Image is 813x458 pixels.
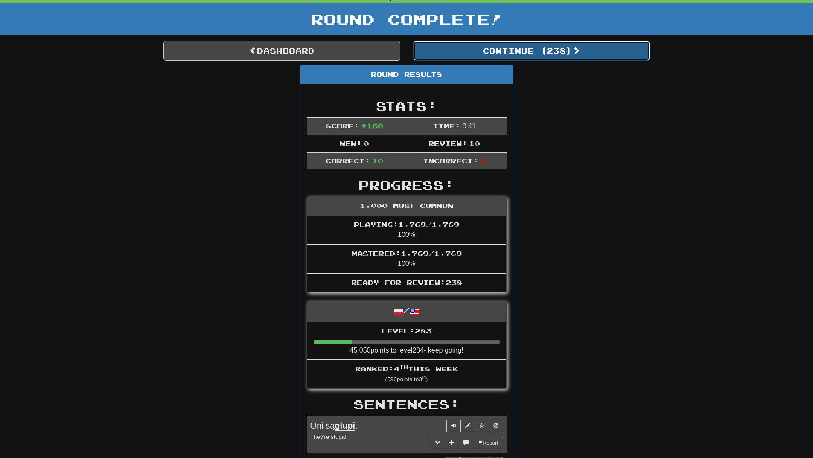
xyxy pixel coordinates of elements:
[163,41,400,61] a: Dashboard
[326,122,359,130] span: Score:
[372,157,383,165] span: 10
[422,375,426,380] sup: rd
[326,157,370,165] span: Correct:
[352,249,462,257] span: Mastered: 1,769 / 1,769
[361,122,383,130] span: + 160
[446,420,461,432] button: Play sentence audio
[364,139,369,147] span: 0
[413,41,650,61] button: Continue (238)
[463,123,476,130] span: 0 : 41
[460,420,475,432] button: Edit sentence
[310,421,358,431] span: Oni są .
[351,278,462,286] span: Ready for Review: 238
[446,420,503,432] div: Sentence controls
[355,365,458,373] span: Ranked: 4 this week
[385,376,428,382] small: ( 596 points to 3 )
[431,437,445,449] button: Toggle grammar
[433,122,460,130] span: Time:
[335,421,355,431] u: głupi
[307,178,507,192] h2: Progress:
[382,327,431,335] span: Level: 283
[399,364,408,370] sup: th
[307,301,506,321] div: /
[307,244,506,274] li: 100%
[445,437,459,449] button: Add sentence to collection
[475,420,489,432] button: Toggle favorite
[469,139,480,147] span: 10
[300,65,513,84] div: Round Results
[310,434,348,440] small: They're stupid.
[423,157,478,165] span: Incorrect:
[354,220,459,228] span: Playing: 1,769 / 1,769
[3,11,810,28] h1: Round Complete!
[307,216,506,245] li: 100%
[480,157,486,165] span: 0
[307,322,506,360] li: 45,050 points to level 284 - keep going!
[489,420,503,432] button: Toggle ignore
[340,139,362,147] span: New:
[307,197,506,216] div: 1,000 Most Common
[307,397,507,411] h2: Sentences:
[307,99,507,113] h2: Stats:
[473,437,503,449] button: Report
[431,437,503,449] div: More sentence controls
[428,139,467,147] span: Review:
